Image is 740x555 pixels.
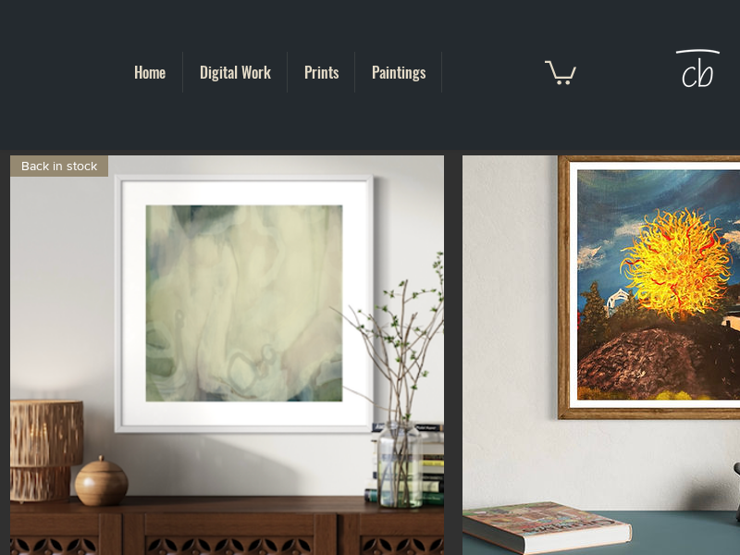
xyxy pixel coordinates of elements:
p: Prints [295,52,348,92]
a: Blog [442,52,500,92]
nav: Site [117,52,500,92]
p: Blog [450,52,494,92]
a: Digital Work [183,52,287,92]
a: Home [117,52,182,92]
p: Paintings [363,52,435,92]
p: Home [125,52,175,92]
a: Paintings [355,52,441,92]
img: Cat Brooks Logo [667,38,726,106]
p: Digital Work [191,52,280,92]
a: Prints [288,52,354,92]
